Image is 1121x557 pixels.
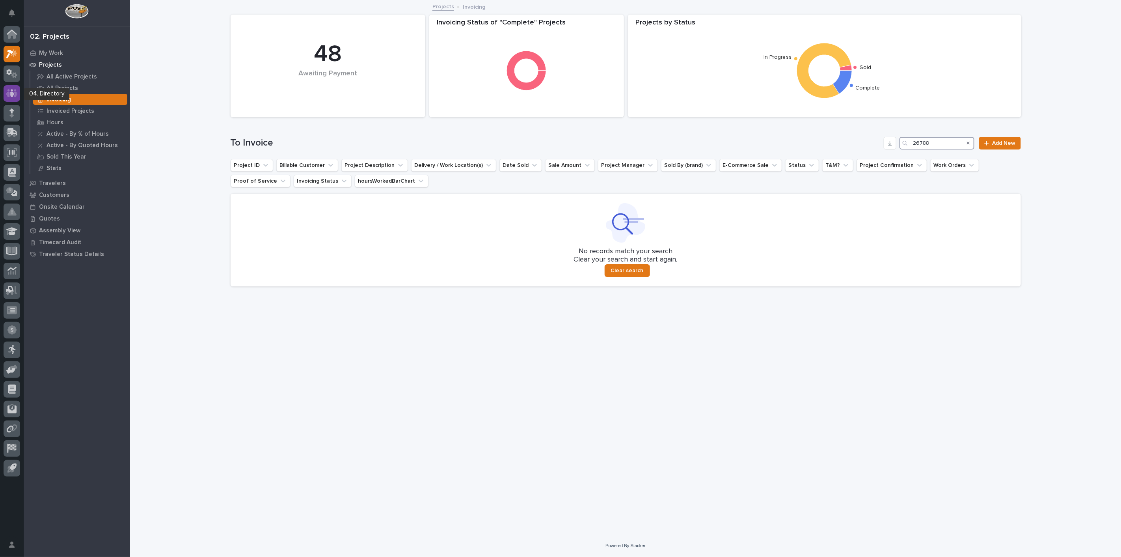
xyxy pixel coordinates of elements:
span: Add New [993,140,1016,146]
button: Work Orders [930,159,979,172]
a: Projects [24,59,130,71]
text: Complete [855,86,880,91]
div: 48 [244,40,412,69]
button: Billable Customer [276,159,338,172]
button: E-Commerce Sale [719,159,782,172]
a: Active - By Quoted Hours [30,140,130,151]
p: Active - By % of Hours [47,131,109,138]
input: Search [899,137,974,150]
a: Timecard Audit [24,236,130,248]
p: Onsite Calendar [39,204,85,211]
a: Invoicing [30,94,130,105]
p: All Active Projects [47,73,97,80]
a: My Work [24,47,130,59]
a: Customers [24,189,130,201]
span: Clear search [611,267,644,274]
p: Hours [47,119,63,126]
button: Sale Amount [545,159,595,172]
p: Clear your search and start again. [574,256,678,264]
p: Timecard Audit [39,239,81,246]
h1: To Invoice [231,137,881,149]
button: Clear search [605,264,650,277]
text: In Progress [763,55,791,60]
p: Projects [39,62,62,69]
button: Notifications [4,5,20,21]
p: Sold This Year [47,153,86,161]
img: Workspace Logo [65,4,88,19]
div: 02. Projects [30,33,69,41]
button: Project Confirmation [857,159,927,172]
p: Traveler Status Details [39,251,104,258]
p: Invoicing [47,96,71,103]
p: No records match your search [240,247,1011,256]
p: Assembly View [39,227,80,234]
p: Quotes [39,215,60,222]
p: Travelers [39,180,66,187]
p: Customers [39,192,69,199]
button: Project ID [231,159,273,172]
a: Travelers [24,177,130,189]
div: Awaiting Payment [244,69,412,94]
button: Sold By (brand) [661,159,716,172]
a: Invoiced Projects [30,105,130,116]
button: Date Sold [499,159,542,172]
button: T&M? [822,159,853,172]
div: Notifications [10,9,20,22]
a: All Projects [30,82,130,93]
button: Invoicing Status [294,175,352,187]
p: My Work [39,50,63,57]
a: Stats [30,163,130,174]
p: All Projects [47,85,78,92]
p: Stats [47,165,61,172]
button: Project Description [341,159,408,172]
p: Active - By Quoted Hours [47,142,118,149]
div: Projects by Status [628,19,1021,32]
a: Assembly View [24,224,130,236]
button: Project Manager [598,159,658,172]
div: Invoicing Status of "Complete" Projects [429,19,624,32]
button: Proof of Service [231,175,290,187]
p: Invoiced Projects [47,108,94,115]
button: hoursWorkedBarChart [355,175,428,187]
a: Active - By % of Hours [30,128,130,139]
button: Delivery / Work Location(s) [411,159,496,172]
p: Invoicing [463,2,485,11]
a: Projects [432,2,454,11]
a: Sold This Year [30,151,130,162]
a: Traveler Status Details [24,248,130,260]
a: Hours [30,117,130,128]
text: Sold [860,65,871,70]
button: Status [785,159,819,172]
a: All Active Projects [30,71,130,82]
a: Add New [979,137,1020,150]
a: Onsite Calendar [24,201,130,213]
a: Powered By Stacker [605,543,645,548]
a: Quotes [24,213,130,224]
